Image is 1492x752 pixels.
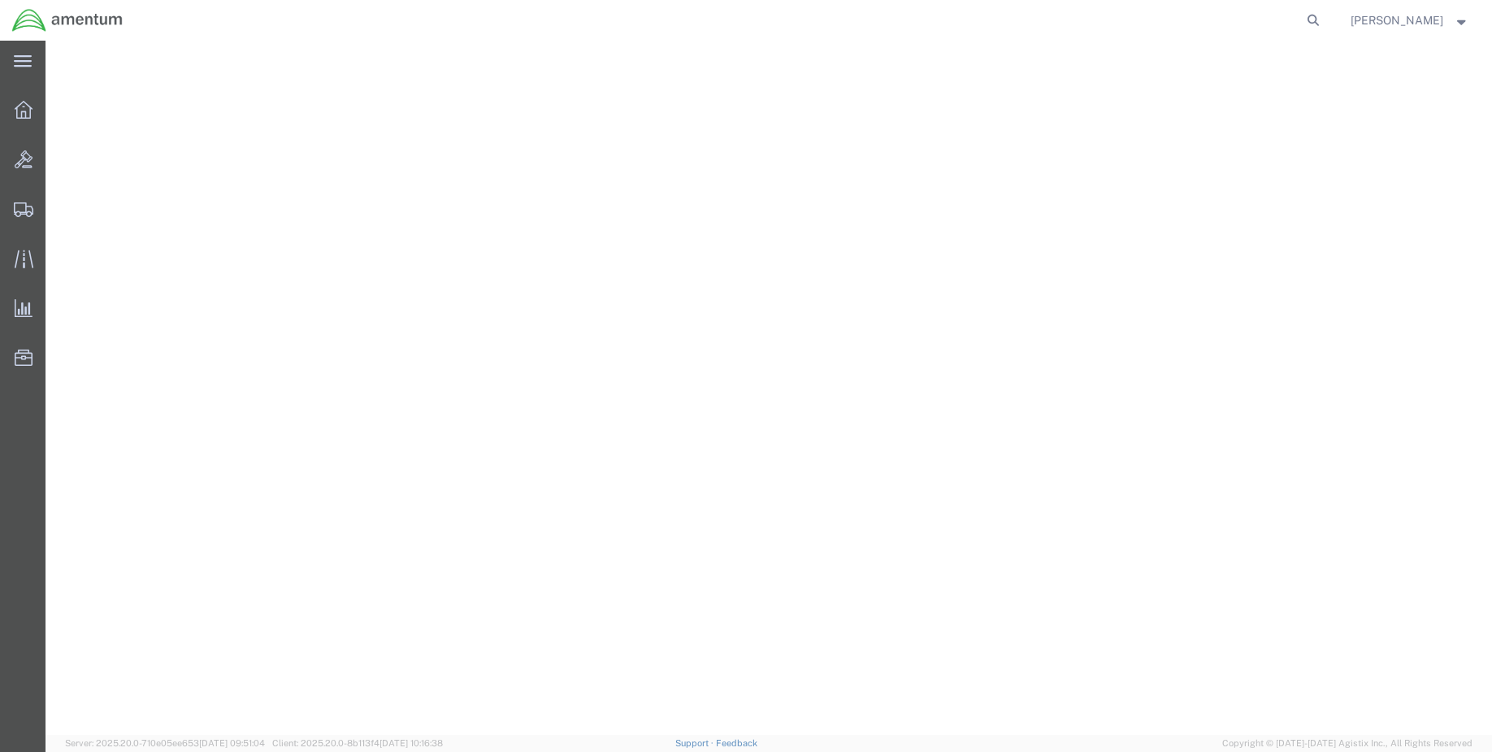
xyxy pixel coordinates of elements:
span: Copyright © [DATE]-[DATE] Agistix Inc., All Rights Reserved [1222,737,1472,750]
span: [DATE] 09:51:04 [199,738,265,748]
a: Feedback [716,738,757,748]
span: Client: 2025.20.0-8b113f4 [272,738,443,748]
span: Brian Marquez [1351,11,1443,29]
span: [DATE] 10:16:38 [380,738,443,748]
a: Support [675,738,716,748]
span: Server: 2025.20.0-710e05ee653 [65,738,265,748]
img: logo [11,8,124,33]
button: [PERSON_NAME] [1350,11,1470,30]
iframe: FS Legacy Container [46,41,1492,735]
